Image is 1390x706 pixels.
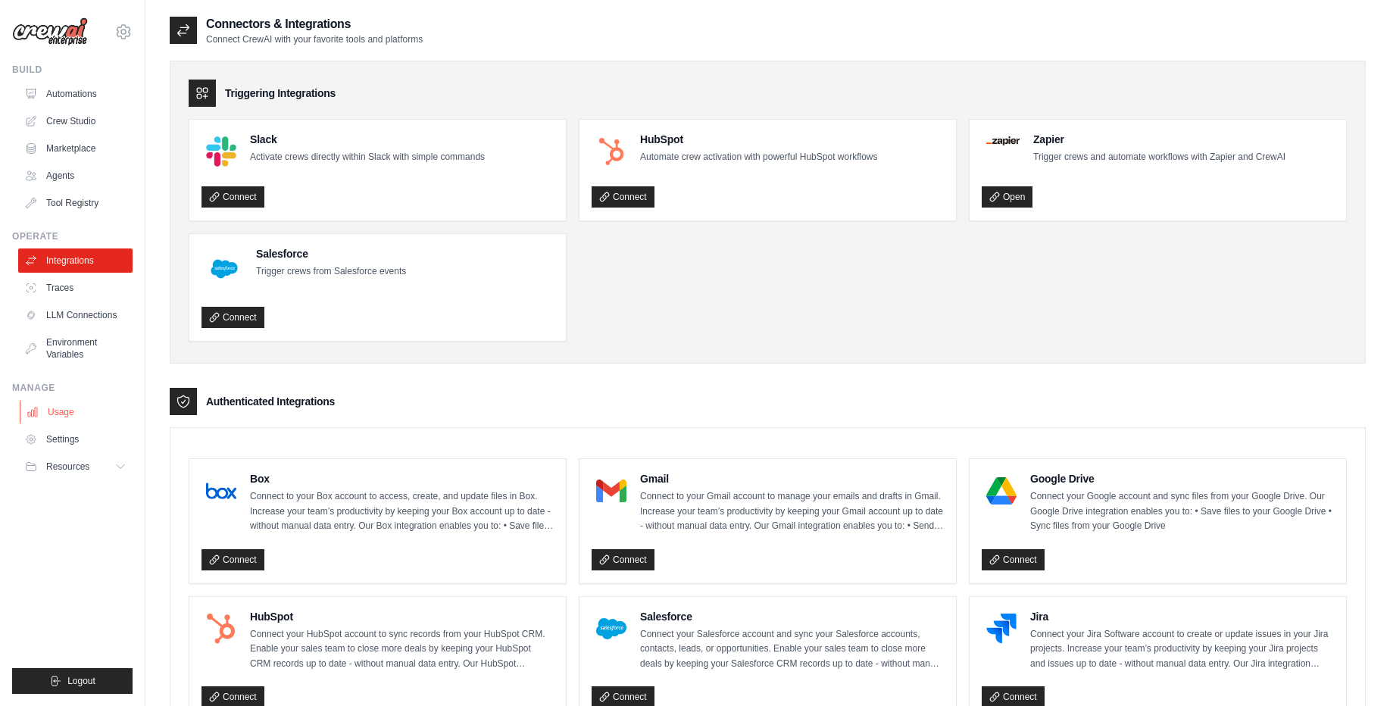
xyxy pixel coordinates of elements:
img: Salesforce Logo [206,251,242,287]
a: Agents [18,164,133,188]
img: Logo [12,17,88,46]
a: Connect [592,549,654,570]
a: Connect [592,186,654,208]
a: LLM Connections [18,303,133,327]
img: Box Logo [206,476,236,506]
div: Manage [12,382,133,394]
img: HubSpot Logo [596,136,626,167]
a: Open [982,186,1032,208]
h2: Connectors & Integrations [206,15,423,33]
h4: Slack [250,132,485,147]
button: Logout [12,668,133,694]
p: Automate crew activation with powerful HubSpot workflows [640,150,877,165]
a: Automations [18,82,133,106]
a: Integrations [18,248,133,273]
img: Slack Logo [206,136,236,167]
img: Salesforce Logo [596,614,626,644]
h4: Zapier [1033,132,1285,147]
img: Gmail Logo [596,476,626,506]
a: Connect [201,307,264,328]
span: Logout [67,675,95,687]
span: Resources [46,461,89,473]
p: Connect to your Box account to access, create, and update files in Box. Increase your team’s prod... [250,489,554,534]
img: Zapier Logo [986,136,1020,145]
p: Connect your Jira Software account to create or update issues in your Jira projects. Increase you... [1030,627,1334,672]
div: Operate [12,230,133,242]
p: Activate crews directly within Slack with simple commands [250,150,485,165]
a: Marketplace [18,136,133,161]
a: Usage [20,400,134,424]
a: Connect [201,549,264,570]
p: Trigger crews and automate workflows with Zapier and CrewAI [1033,150,1285,165]
h4: Box [250,471,554,486]
p: Connect your Google account and sync files from your Google Drive. Our Google Drive integration e... [1030,489,1334,534]
h3: Triggering Integrations [225,86,336,101]
h4: Salesforce [640,609,944,624]
a: Connect [201,186,264,208]
a: Traces [18,276,133,300]
a: Connect [982,549,1045,570]
p: Connect to your Gmail account to manage your emails and drafts in Gmail. Increase your team’s pro... [640,489,944,534]
h3: Authenticated Integrations [206,394,335,409]
h4: Salesforce [256,246,406,261]
h4: HubSpot [250,609,554,624]
img: Jira Logo [986,614,1017,644]
a: Tool Registry [18,191,133,215]
p: Connect your Salesforce account and sync your Salesforce accounts, contacts, leads, or opportunit... [640,627,944,672]
a: Environment Variables [18,330,133,367]
h4: HubSpot [640,132,877,147]
h4: Google Drive [1030,471,1334,486]
a: Crew Studio [18,109,133,133]
h4: Jira [1030,609,1334,624]
p: Trigger crews from Salesforce events [256,264,406,280]
img: HubSpot Logo [206,614,236,644]
button: Resources [18,455,133,479]
img: Google Drive Logo [986,476,1017,506]
p: Connect CrewAI with your favorite tools and platforms [206,33,423,45]
a: Settings [18,427,133,451]
h4: Gmail [640,471,944,486]
p: Connect your HubSpot account to sync records from your HubSpot CRM. Enable your sales team to clo... [250,627,554,672]
div: Build [12,64,133,76]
